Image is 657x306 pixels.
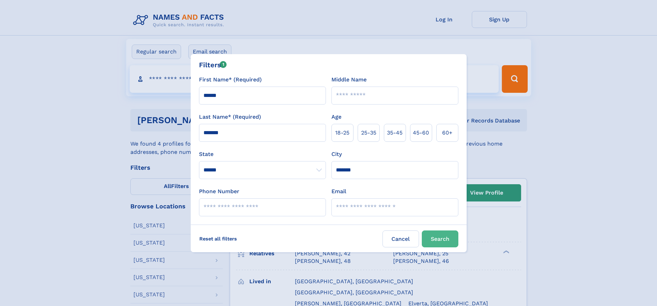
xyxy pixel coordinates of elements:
label: Middle Name [331,76,367,84]
label: State [199,150,326,158]
span: 60+ [442,129,452,137]
button: Search [422,230,458,247]
span: 18‑25 [335,129,349,137]
label: City [331,150,342,158]
span: 25‑35 [361,129,376,137]
label: Reset all filters [195,230,241,247]
label: Age [331,113,341,121]
span: 45‑60 [413,129,429,137]
label: Last Name* (Required) [199,113,261,121]
label: Phone Number [199,187,239,196]
label: Cancel [382,230,419,247]
div: Filters [199,60,227,70]
span: 35‑45 [387,129,402,137]
label: Email [331,187,346,196]
label: First Name* (Required) [199,76,262,84]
